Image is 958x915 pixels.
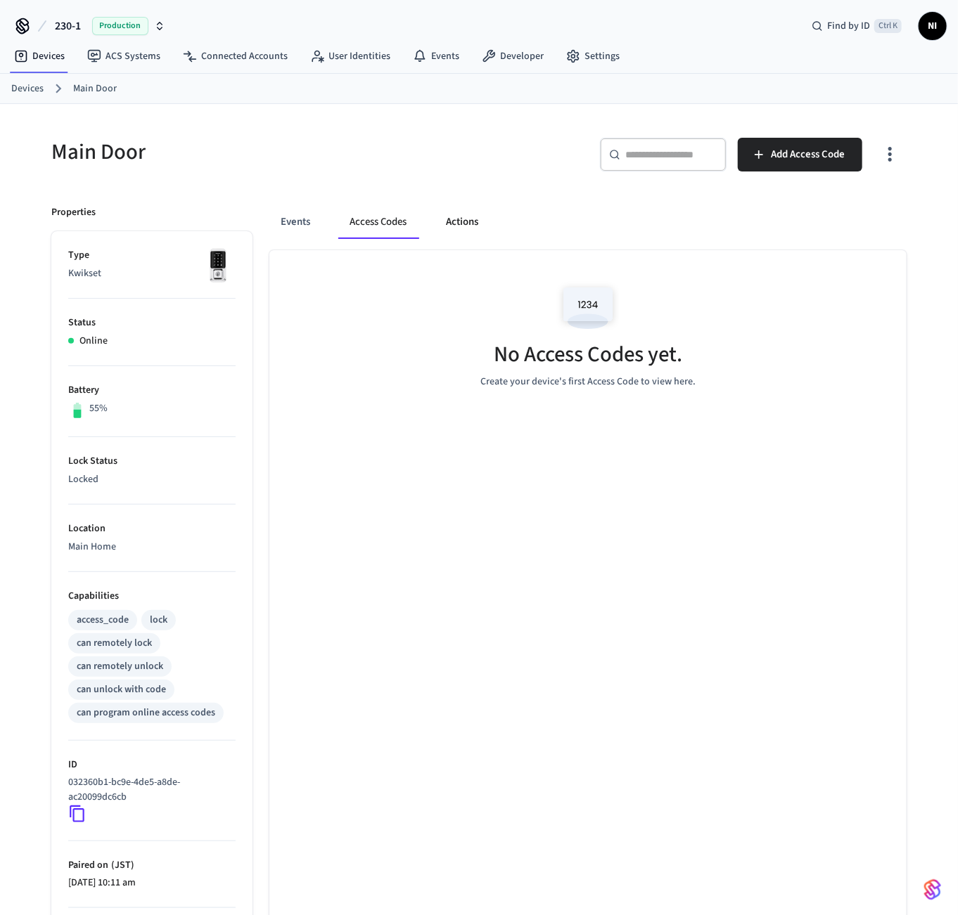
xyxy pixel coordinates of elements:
p: Battery [68,383,236,398]
p: Create your device's first Access Code to view here. [480,375,696,389]
p: ID [68,758,236,772]
button: Add Access Code [738,138,862,171]
p: [DATE] 10:11 am [68,876,236,890]
button: NI [919,12,947,40]
a: Developer [471,44,555,69]
span: ( JST ) [108,858,134,872]
span: NI [920,13,945,39]
a: User Identities [299,44,402,69]
p: 032360b1-bc9e-4de5-a8de-ac20099dc6cb [68,775,230,805]
span: 230-1 [55,18,81,34]
h5: Main Door [51,138,471,167]
p: Kwikset [68,266,236,281]
a: Devices [3,44,76,69]
h5: No Access Codes yet. [494,340,682,369]
div: can remotely lock [77,636,152,651]
p: Location [68,521,236,536]
p: 55% [89,401,108,416]
span: Ctrl K [874,19,902,33]
a: Events [402,44,471,69]
div: can remotely unlock [77,659,163,674]
span: Production [92,17,148,35]
p: Properties [51,205,96,220]
div: Find by IDCtrl K [800,13,913,39]
img: Access Codes Empty State [556,278,620,338]
div: can program online access codes [77,706,215,720]
span: Add Access Code [772,145,845,164]
p: Main Home [68,540,236,554]
p: Paired on [68,858,236,873]
p: Lock Status [68,454,236,469]
button: Access Codes [338,205,418,239]
div: ant example [269,205,907,239]
button: Events [269,205,321,239]
div: access_code [77,613,129,628]
p: Status [68,316,236,330]
p: Capabilities [68,589,236,604]
a: Main Door [73,82,117,96]
button: Actions [435,205,490,239]
a: ACS Systems [76,44,172,69]
a: Settings [555,44,631,69]
span: Find by ID [827,19,870,33]
p: Locked [68,472,236,487]
img: SeamLogoGradient.69752ec5.svg [924,878,941,901]
p: Type [68,248,236,263]
div: lock [150,613,167,628]
a: Devices [11,82,44,96]
img: Kwikset Halo Touchscreen Wifi Enabled Smart Lock, Polished Chrome, Front [200,248,236,283]
p: Online [79,334,108,349]
a: Connected Accounts [172,44,299,69]
div: can unlock with code [77,682,166,697]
